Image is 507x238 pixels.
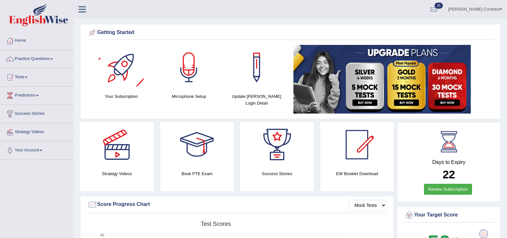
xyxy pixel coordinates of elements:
h4: Update [PERSON_NAME] Login Detail [226,93,287,106]
h4: Strategy Videos [80,170,154,177]
h4: EW Booklet Download [320,170,394,177]
h4: Success Stories [240,170,314,177]
a: Tests [0,68,73,84]
a: Home [0,32,73,48]
h4: Microphone Setup [158,93,220,100]
div: Getting Started [88,28,493,38]
b: 22 [443,168,455,181]
a: Predictions [0,87,73,103]
h4: Days to Expiry [404,159,493,165]
a: Success Stories [0,105,73,121]
a: Your Account [0,141,73,157]
a: Strategy Videos [0,123,73,139]
div: Score Progress Chart [88,200,386,209]
span: 26 [435,3,443,9]
text: 90 [100,233,104,237]
h4: Your Subscription [91,93,152,100]
h4: Book PTE Exam [160,170,234,177]
div: Your Target Score [404,210,493,220]
img: small5.jpg [293,45,471,114]
tspan: Test scores [201,221,231,227]
a: Practice Questions [0,50,73,66]
a: Renew Subscription [424,184,472,195]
